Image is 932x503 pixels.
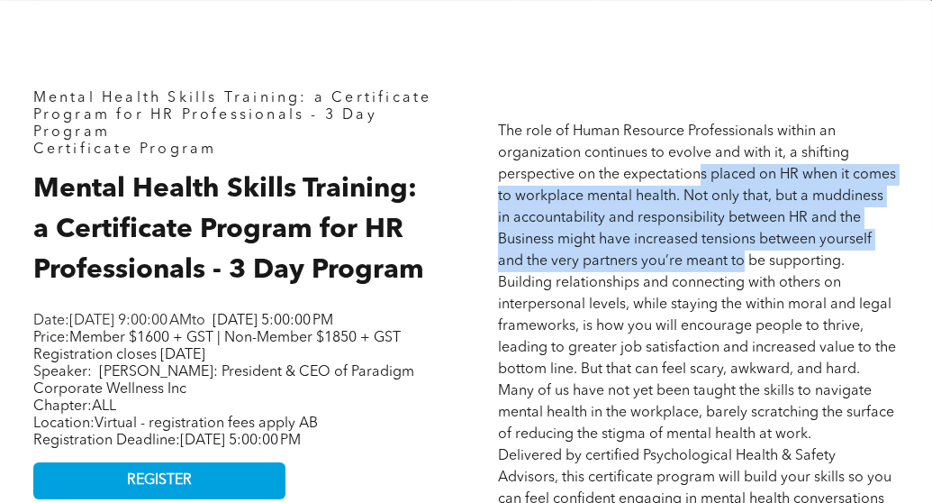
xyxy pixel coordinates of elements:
[33,142,217,157] span: Certificate Program
[69,314,192,328] span: [DATE] 9:00:00 AM
[33,416,318,448] span: Location: Registration Deadline:
[33,331,401,362] span: Member $1600 + GST | Non-Member $1850 + GST Registration closes [DATE]
[33,176,424,284] span: Mental Health Skills Training: a Certificate Program for HR Professionals - 3 Day Program
[33,462,285,499] a: REGISTER
[33,365,414,397] span: [PERSON_NAME]: President & CEO of Paradigm Corporate Wellness Inc
[127,472,192,489] span: REGISTER
[33,91,432,140] span: Mental Health Skills Training: a Certificate Program for HR Professionals - 3 Day Program
[33,365,92,380] span: Speaker:
[33,314,205,328] span: Date: to
[92,399,116,414] span: ALL
[33,331,401,362] span: Price:
[180,434,301,448] span: [DATE] 5:00:00 PM
[95,416,318,431] span: Virtual - registration fees apply AB
[213,314,333,328] span: [DATE] 5:00:00 PM
[33,399,116,414] span: Chapter:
